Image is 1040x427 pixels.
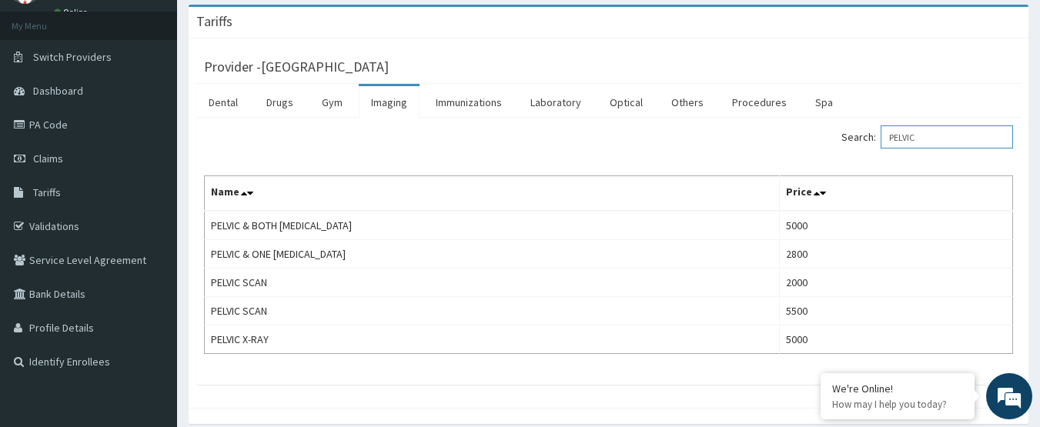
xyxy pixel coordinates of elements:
span: Claims [33,152,63,165]
th: Name [205,176,780,212]
td: 5500 [780,297,1013,325]
td: PELVIC X-RAY [205,325,780,354]
a: Procedures [720,86,799,118]
img: d_794563401_company_1708531726252_794563401 [28,77,62,115]
a: Online [54,7,91,18]
td: PELVIC SCAN [205,269,780,297]
td: 2800 [780,240,1013,269]
a: Immunizations [423,86,514,118]
div: We're Online! [832,382,963,395]
td: PELVIC SCAN [205,297,780,325]
th: Price [780,176,1013,212]
td: PELVIC & BOTH [MEDICAL_DATA] [205,211,780,240]
td: 2000 [780,269,1013,297]
label: Search: [841,125,1013,148]
a: Gym [309,86,355,118]
a: Laboratory [518,86,594,118]
a: Others [659,86,716,118]
span: Switch Providers [33,50,112,64]
a: Optical [597,86,655,118]
span: Dashboard [33,84,83,98]
div: Minimize live chat window [252,8,289,45]
div: Chat with us now [80,86,259,106]
span: We're online! [89,120,212,275]
a: Imaging [359,86,420,118]
a: Spa [803,86,845,118]
h3: Tariffs [196,15,232,28]
span: Tariffs [33,185,61,199]
textarea: Type your message and hit 'Enter' [8,273,293,327]
td: PELVIC & ONE [MEDICAL_DATA] [205,240,780,269]
a: Drugs [254,86,306,118]
p: How may I help you today? [832,398,963,411]
td: 5000 [780,211,1013,240]
a: Dental [196,86,250,118]
td: 5000 [780,325,1013,354]
h3: Provider - [GEOGRAPHIC_DATA] [204,60,389,74]
input: Search: [881,125,1013,148]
